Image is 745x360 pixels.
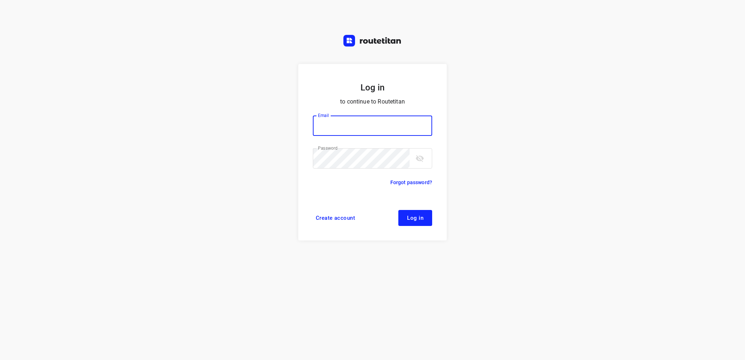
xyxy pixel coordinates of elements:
[407,215,423,221] span: Log in
[313,210,358,226] a: Create account
[398,210,432,226] button: Log in
[313,97,432,107] p: to continue to Routetitan
[390,178,432,187] a: Forgot password?
[343,35,402,48] a: Routetitan
[343,35,402,46] img: Routetitan
[316,215,355,221] span: Create account
[313,81,432,94] h5: Log in
[413,151,427,166] button: toggle password visibility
